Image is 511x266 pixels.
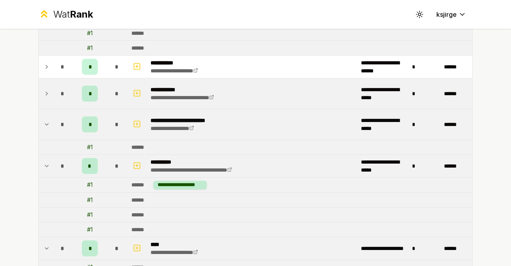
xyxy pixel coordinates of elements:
div: # 1 [87,29,93,37]
div: # 1 [87,226,93,234]
a: WatRank [38,8,93,21]
div: # 1 [87,211,93,219]
div: Wat [53,8,93,21]
div: # 1 [87,181,93,189]
div: # 1 [87,143,93,151]
button: ksjirge [430,7,473,22]
div: # 1 [87,196,93,204]
span: ksjirge [436,10,457,19]
span: Rank [70,8,93,20]
div: # 1 [87,44,93,52]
